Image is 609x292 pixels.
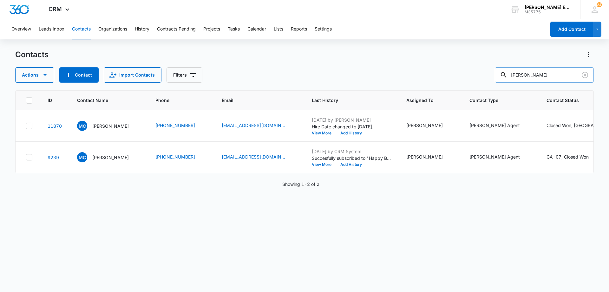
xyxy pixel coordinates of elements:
input: Search Contacts [495,67,594,83]
a: [PHONE_NUMBER] [155,153,195,160]
button: Reports [291,19,307,39]
button: Overview [11,19,31,39]
span: Phone [155,97,197,104]
span: 24 [597,2,602,7]
button: Import Contacts [104,67,161,83]
div: Contact Status - CA-07, Closed Won - Select to Edit Field [547,153,600,161]
button: Settings [315,19,332,39]
button: View More [312,163,336,166]
div: Email - mybrokermichelle@gmail.com - Select to Edit Field [222,122,297,130]
a: Navigate to contact details page for Michelle Carlini [48,123,62,129]
div: account id [525,10,571,14]
button: Contracts Pending [157,19,196,39]
button: Add History [336,163,366,166]
a: [EMAIL_ADDRESS][DOMAIN_NAME] [222,122,285,129]
div: Contact Type - Allison James Agent - Select to Edit Field [469,122,531,130]
button: Add Contact [59,67,99,83]
div: Phone - (775) 843-0216 - Select to Edit Field [155,153,206,161]
div: account name [525,5,571,10]
div: Assigned To - Jeff Green - Select to Edit Field [406,153,454,161]
button: Add Contact [550,22,593,37]
div: Contact Name - Michelle Carlini - Select to Edit Field [77,152,140,162]
p: Hire Date changed to [DATE]. [312,123,391,130]
div: Contact Type - Allison James Agent - Select to Edit Field [469,153,531,161]
div: [PERSON_NAME] [406,153,443,160]
button: Filters [167,67,202,83]
div: notifications count [597,2,602,7]
button: Clear [580,70,590,80]
button: Calendar [247,19,266,39]
span: MC [77,152,87,162]
div: [PERSON_NAME] [406,122,443,129]
div: [PERSON_NAME] Agent [469,122,520,129]
span: Last History [312,97,382,104]
div: Phone - (775) 843-0216 - Select to Edit Field [155,122,206,130]
button: Projects [203,19,220,39]
div: Email - mybrokermichelle@gmail.com - Select to Edit Field [222,153,297,161]
button: Contacts [72,19,91,39]
p: Succesfully subscribed to "Happy Birthday Email List". [312,155,391,161]
button: Actions [15,67,54,83]
span: ID [48,97,53,104]
span: CRM [49,6,62,12]
button: Actions [584,50,594,60]
p: Showing 1-2 of 2 [282,181,319,187]
button: Tasks [228,19,240,39]
a: [EMAIL_ADDRESS][DOMAIN_NAME] [222,153,285,160]
button: View More [312,131,336,135]
span: Contact Name [77,97,131,104]
button: History [135,19,149,39]
div: CA-07, Closed Won [547,153,589,160]
p: [PERSON_NAME] [92,123,129,129]
button: Lists [274,19,283,39]
span: Assigned To [406,97,445,104]
p: [DATE] by CRM System [312,148,391,155]
button: Add History [336,131,366,135]
div: Assigned To - Ron Ventura - Select to Edit Field [406,122,454,130]
div: Contact Name - Michelle Carlini - Select to Edit Field [77,121,140,131]
h1: Contacts [15,50,49,59]
span: Email [222,97,287,104]
a: [PHONE_NUMBER] [155,122,195,129]
span: MC [77,121,87,131]
a: Navigate to contact details page for Michelle Carlini [48,155,59,160]
button: Organizations [98,19,127,39]
span: Contact Type [469,97,522,104]
p: [PERSON_NAME] [92,154,129,161]
div: [PERSON_NAME] Agent [469,153,520,160]
p: [DATE] by [PERSON_NAME] [312,117,391,123]
button: Leads Inbox [39,19,64,39]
